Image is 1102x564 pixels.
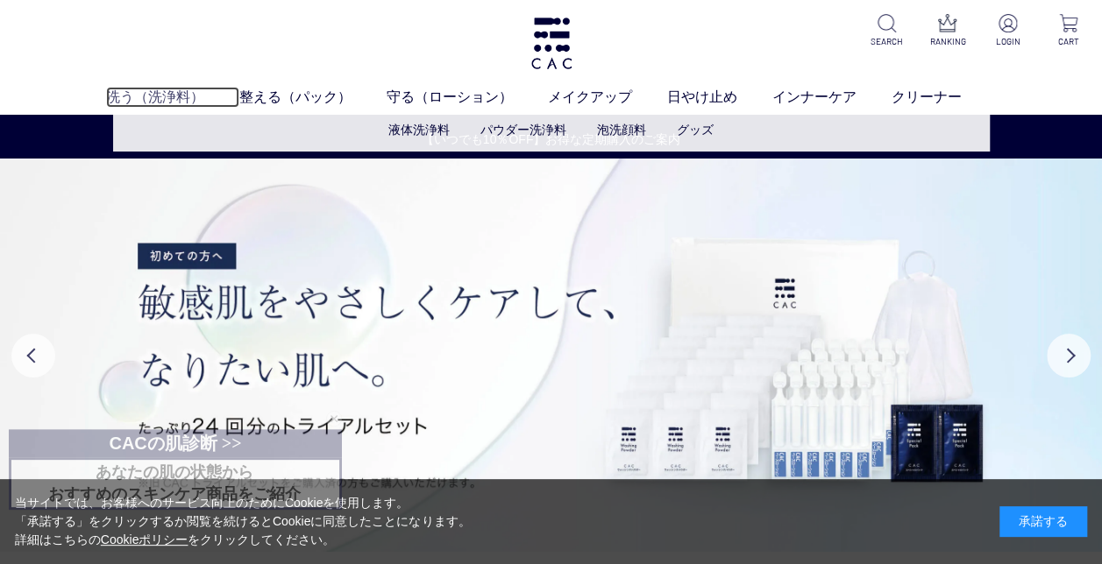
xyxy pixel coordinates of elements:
a: 液体洗浄料 [388,123,450,137]
a: グッズ [677,123,714,137]
a: パウダー洗浄料 [480,123,566,137]
p: RANKING [928,35,967,48]
div: 当サイトでは、お客様へのサービス向上のためにCookieを使用します。 「承諾する」をクリックするか閲覧を続けるとCookieに同意したことになります。 詳細はこちらの をクリックしてください。 [15,494,471,549]
button: Next [1047,334,1091,377]
a: 守る（ローション） [387,87,548,108]
a: 日やけ止め [667,87,772,108]
a: RANKING [928,14,967,48]
a: 洗う（洗浄料） [106,87,239,108]
a: クリーナー [892,87,997,108]
div: 承諾する [999,506,1087,537]
a: LOGIN [989,14,1027,48]
img: logo [529,18,574,69]
a: 【いつでも10％OFF】お得な定期購入のご案内 [1,130,1101,149]
a: SEARCH [868,14,906,48]
p: SEARCH [868,35,906,48]
button: Previous [11,334,55,377]
a: CART [1049,14,1088,48]
a: 泡洗顔料 [597,123,646,137]
p: CART [1049,35,1088,48]
a: 整える（パック） [239,87,387,108]
a: メイクアップ [548,87,667,108]
a: Cookieポリシー [101,532,188,546]
a: インナーケア [772,87,892,108]
p: LOGIN [989,35,1027,48]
